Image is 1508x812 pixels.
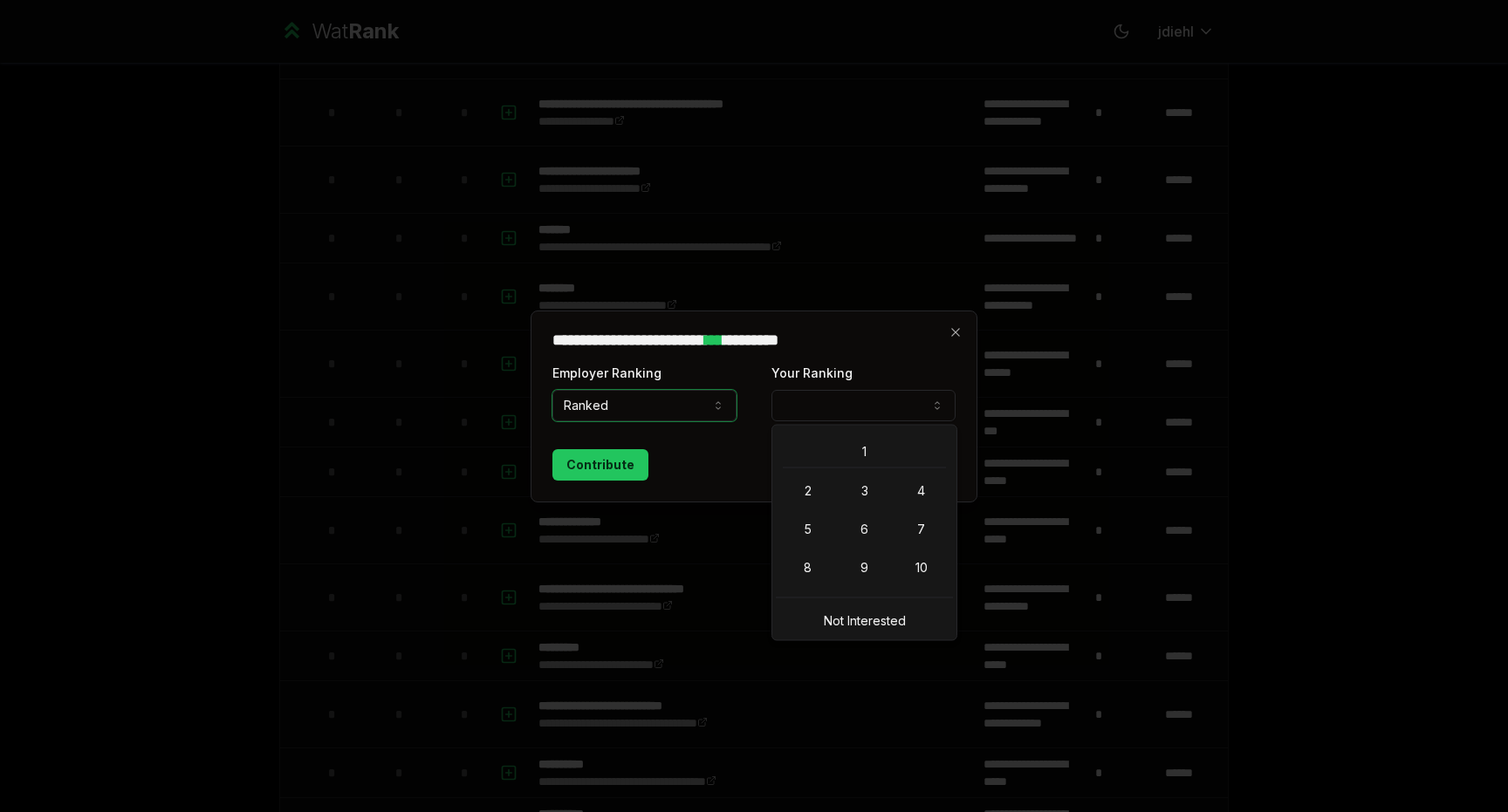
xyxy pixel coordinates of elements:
[552,365,661,380] label: Employer Ranking
[860,559,868,577] span: 9
[862,443,867,461] span: 1
[824,612,906,630] span: Not Interested
[804,559,812,577] span: 8
[917,482,925,500] span: 4
[552,449,648,481] button: Contribute
[805,482,812,500] span: 2
[915,559,928,577] span: 10
[861,482,868,500] span: 3
[771,365,853,380] label: Your Ranking
[860,521,868,538] span: 6
[805,521,812,538] span: 5
[917,521,925,538] span: 7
